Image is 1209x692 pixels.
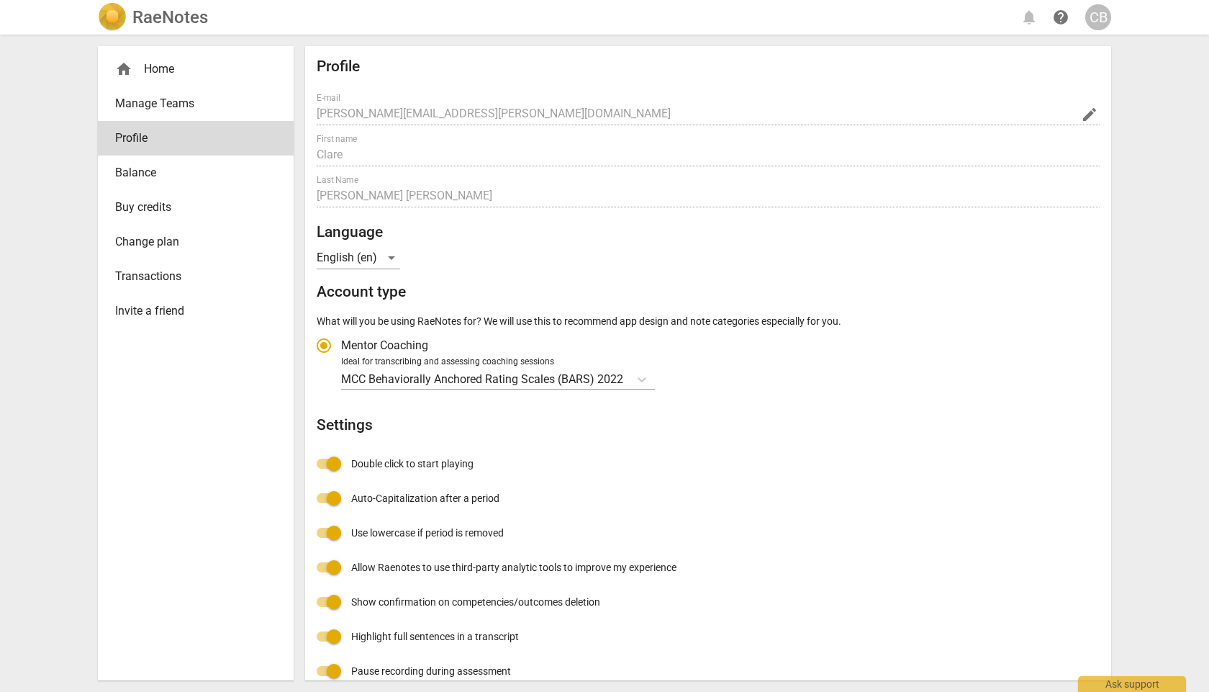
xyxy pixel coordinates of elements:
a: Invite a friend [98,294,294,328]
span: help [1052,9,1069,26]
a: LogoRaeNotes [98,3,208,32]
div: Home [98,52,294,86]
span: Profile [115,130,265,147]
label: E-mail [317,94,340,102]
h2: Language [317,223,1100,241]
span: home [115,60,132,78]
div: Account type [317,328,1100,390]
span: Allow Raenotes to use third-party analytic tools to improve my experience [351,560,676,575]
div: Home [115,60,265,78]
span: Mentor Coaching [341,337,428,354]
span: Manage Teams [115,95,265,112]
button: CB [1085,4,1111,30]
div: Ask support [1078,676,1186,692]
a: Help [1048,4,1074,30]
span: Double click to start playing [351,457,474,472]
span: Invite a friend [115,302,265,320]
span: Transactions [115,268,265,285]
span: Auto-Capitalization after a period [351,491,499,506]
span: Buy credits [115,199,265,216]
p: MCC Behaviorally Anchored Rating Scales (BARS) 2022 [341,371,623,387]
a: Balance [98,156,294,190]
h2: RaeNotes [132,7,208,27]
span: Show confirmation on competencies/outcomes deletion [351,595,600,610]
button: Change Email [1079,104,1100,125]
input: Ideal for transcribing and assessing coaching sessionsMCC Behaviorally Anchored Rating Scales (BA... [625,372,628,386]
span: Change plan [115,233,265,251]
p: What will you be using RaeNotes for? We will use this to recommend app design and note categories... [317,314,1100,329]
label: First name [317,135,357,143]
h2: Settings [317,416,1100,434]
a: Change plan [98,225,294,259]
a: Buy credits [98,190,294,225]
a: Transactions [98,259,294,294]
span: Highlight full sentences in a transcript [351,629,519,644]
a: Profile [98,121,294,156]
span: edit [1081,106,1098,123]
label: Last Name [317,176,358,184]
span: Balance [115,164,265,181]
span: Use lowercase if period is removed [351,526,504,541]
h2: Account type [317,283,1100,301]
div: English (en) [317,246,400,269]
a: Manage Teams [98,86,294,121]
h2: Profile [317,58,1100,76]
div: Ideal for transcribing and assessing coaching sessions [341,356,1095,369]
img: Logo [98,3,127,32]
span: Pause recording during assessment [351,664,511,679]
